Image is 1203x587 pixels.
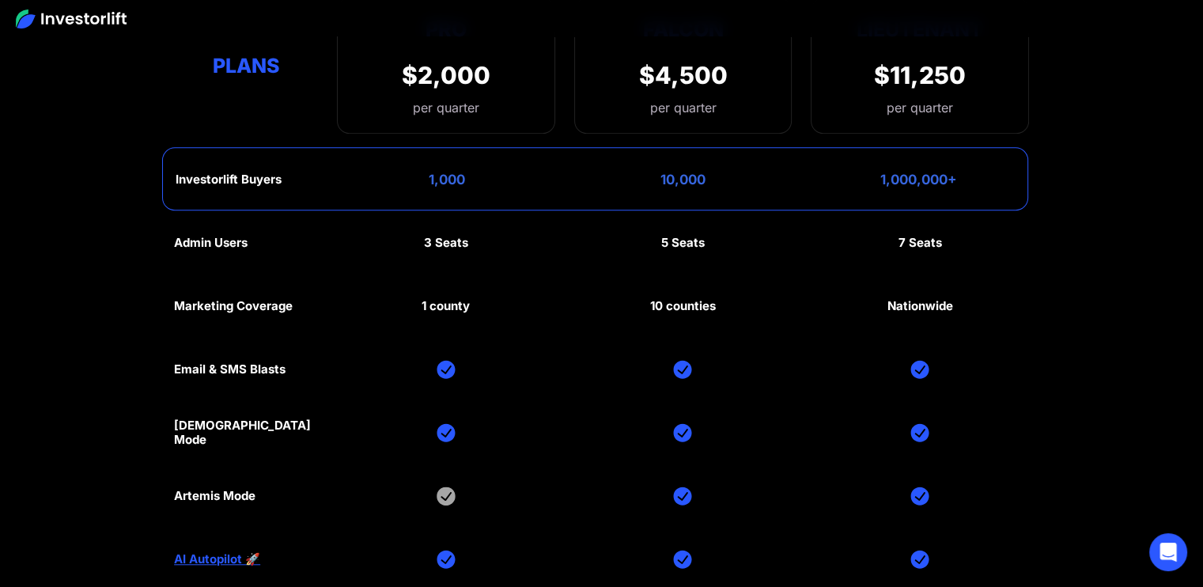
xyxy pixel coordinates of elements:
[650,299,716,313] div: 10 counties
[874,61,966,89] div: $11,250
[1149,533,1187,571] div: Open Intercom Messenger
[174,362,286,377] div: Email & SMS Blasts
[402,61,490,89] div: $2,000
[660,172,706,187] div: 10,000
[649,98,716,117] div: per quarter
[887,299,953,313] div: Nationwide
[174,418,318,447] div: [DEMOGRAPHIC_DATA] Mode
[898,236,942,250] div: 7 Seats
[174,299,293,313] div: Marketing Coverage
[174,50,318,81] div: Plans
[661,236,705,250] div: 5 Seats
[402,98,490,117] div: per quarter
[424,236,468,250] div: 3 Seats
[887,98,953,117] div: per quarter
[422,299,470,313] div: 1 county
[880,172,957,187] div: 1,000,000+
[174,489,255,503] div: Artemis Mode
[174,552,260,566] a: AI Autopilot 🚀
[176,172,282,187] div: Investorlift Buyers
[174,236,248,250] div: Admin Users
[429,172,465,187] div: 1,000
[638,61,727,89] div: $4,500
